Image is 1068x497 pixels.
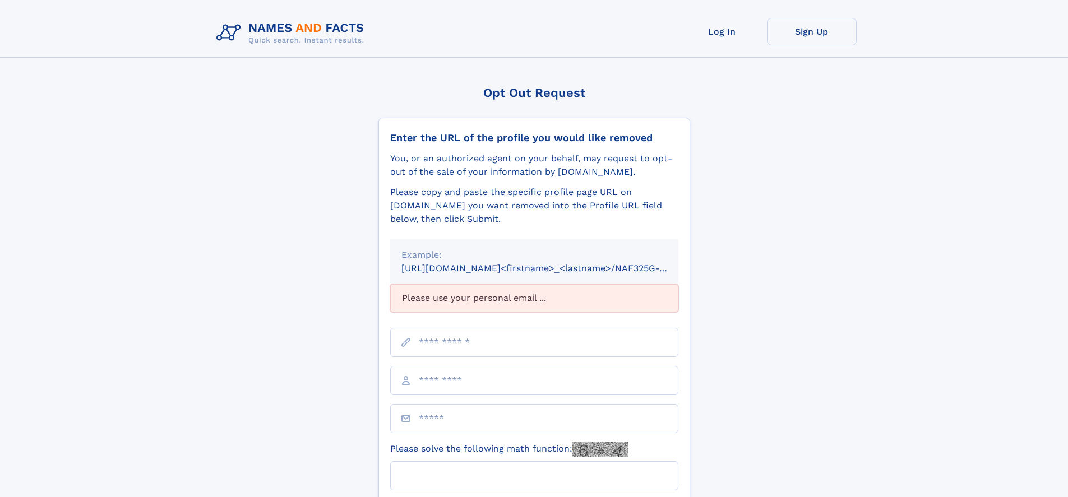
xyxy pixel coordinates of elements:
div: Example: [401,248,667,262]
div: Enter the URL of the profile you would like removed [390,132,678,144]
label: Please solve the following math function: [390,442,628,457]
img: Logo Names and Facts [212,18,373,48]
a: Log In [677,18,767,45]
small: [URL][DOMAIN_NAME]<firstname>_<lastname>/NAF325G-xxxxxxxx [401,263,700,273]
a: Sign Up [767,18,857,45]
div: Please use your personal email ... [390,284,678,312]
div: You, or an authorized agent on your behalf, may request to opt-out of the sale of your informatio... [390,152,678,179]
div: Opt Out Request [378,86,690,100]
div: Please copy and paste the specific profile page URL on [DOMAIN_NAME] you want removed into the Pr... [390,185,678,226]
